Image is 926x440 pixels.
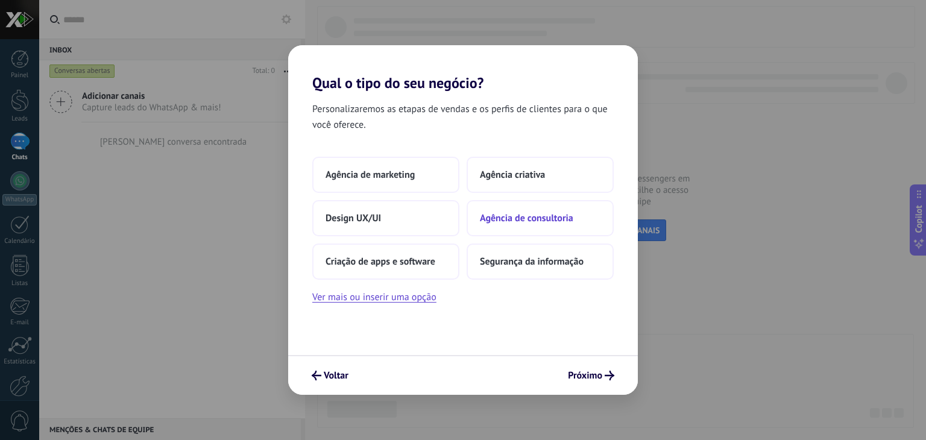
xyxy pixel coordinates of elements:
button: Ver mais ou inserir uma opção [312,289,436,305]
button: Agência de marketing [312,157,459,193]
span: Agência criativa [480,169,545,181]
span: Design UX/UI [326,212,381,224]
button: Agência de consultoria [467,200,614,236]
button: Próximo [562,365,620,386]
button: Agência criativa [467,157,614,193]
button: Segurança da informação [467,244,614,280]
span: Segurança da informação [480,256,584,268]
span: Agência de marketing [326,169,415,181]
span: Personalizaremos as etapas de vendas e os perfis de clientes para o que você oferece. [312,101,614,133]
button: Voltar [306,365,354,386]
span: Voltar [324,371,348,380]
span: Agência de consultoria [480,212,573,224]
button: Criação de apps e software [312,244,459,280]
button: Design UX/UI [312,200,459,236]
span: Próximo [568,371,602,380]
span: Criação de apps e software [326,256,435,268]
h2: Qual o tipo do seu negócio? [288,45,638,92]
